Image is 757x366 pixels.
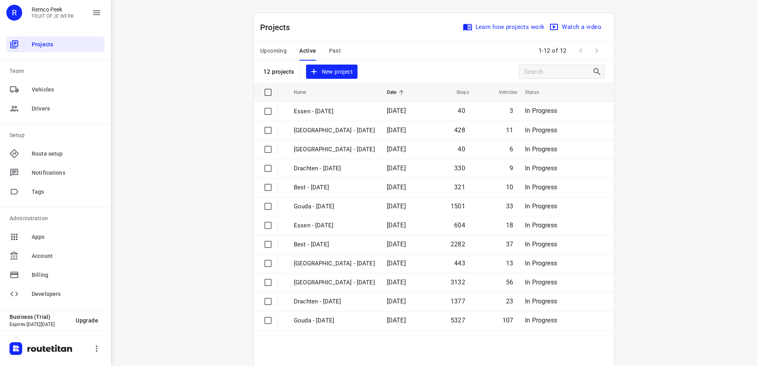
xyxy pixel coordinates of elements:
span: Account [32,252,101,260]
span: 604 [454,221,465,229]
button: Upgrade [69,313,105,328]
div: Route setup [6,146,105,162]
span: [DATE] [387,164,406,172]
span: 33 [506,202,513,210]
span: 443 [454,259,465,267]
span: In Progress [525,145,557,153]
span: In Progress [525,316,557,324]
span: In Progress [525,183,557,191]
span: 18 [506,221,513,229]
span: Developers [32,290,101,298]
div: Projects [6,36,105,52]
p: Drachten - Monday [294,297,375,306]
span: Stops [446,88,469,97]
span: In Progress [525,202,557,210]
span: Next Page [589,43,605,59]
span: 1-12 of 12 [535,42,570,59]
p: Zwolle - Monday [294,278,375,287]
span: Projects [32,40,101,49]
span: Previous Page [573,43,589,59]
span: 1377 [451,297,465,305]
span: [DATE] [387,278,406,286]
span: 10 [506,183,513,191]
span: New project [311,67,353,77]
span: Route setup [32,150,101,158]
span: Upgrade [76,317,98,324]
p: Remco Peek [32,6,74,13]
div: Vehicles [6,82,105,97]
span: [DATE] [387,202,406,210]
span: 56 [506,278,513,286]
p: Antwerpen - Tuesday [294,145,375,154]
span: 13 [506,259,513,267]
p: Expires [DATE][DATE] [10,322,69,327]
p: FRUIT OP JE WERK [32,13,74,19]
div: Account [6,248,105,264]
span: [DATE] [387,316,406,324]
span: Date [387,88,407,97]
span: In Progress [525,107,557,114]
span: 1501 [451,202,465,210]
span: Billing [32,271,101,279]
div: Drivers [6,101,105,116]
span: 40 [458,145,465,153]
p: Gouda - Monday [294,316,375,325]
p: Projects [260,21,297,33]
span: 40 [458,107,465,114]
span: 11 [506,126,513,134]
span: [DATE] [387,221,406,229]
span: Status [525,88,549,97]
p: Drachten - Tuesday [294,164,375,173]
span: 5327 [451,316,465,324]
span: Past [329,46,341,56]
span: Apps [32,233,101,241]
div: Apps [6,229,105,245]
p: Administration [10,214,105,223]
span: Tags [32,188,101,196]
p: Essen - Tuesday [294,107,375,116]
span: Name [294,88,317,97]
p: Gouda - Tuesday [294,202,375,211]
span: In Progress [525,297,557,305]
p: Best - Monday [294,240,375,249]
span: [DATE] [387,297,406,305]
div: Notifications [6,165,105,181]
p: Best - Tuesday [294,183,375,192]
span: 6 [510,145,513,153]
span: In Progress [525,126,557,134]
span: In Progress [525,164,557,172]
span: Upcoming [260,46,287,56]
span: Drivers [32,105,101,113]
span: In Progress [525,278,557,286]
span: 321 [454,183,465,191]
span: 9 [510,164,513,172]
p: Business (Trial) [10,314,69,320]
p: Setup [10,131,105,139]
span: In Progress [525,240,557,248]
p: Zwolle - Tuesday [294,126,375,135]
p: Team [10,67,105,75]
span: Vehicles [489,88,517,97]
span: Active [299,46,316,56]
p: Antwerpen - Monday [294,259,375,268]
span: 107 [502,316,514,324]
span: Vehicles [32,86,101,94]
span: 3 [510,107,513,114]
input: Search projects [524,66,592,78]
button: New project [306,65,358,79]
span: [DATE] [387,145,406,153]
span: In Progress [525,221,557,229]
span: 2282 [451,240,465,248]
span: 330 [454,164,465,172]
span: [DATE] [387,126,406,134]
span: 37 [506,240,513,248]
span: [DATE] [387,259,406,267]
span: Notifications [32,169,101,177]
span: [DATE] [387,107,406,114]
span: 428 [454,126,465,134]
p: Essen - Monday [294,221,375,230]
div: Developers [6,286,105,302]
div: Tags [6,184,105,200]
span: 23 [506,297,513,305]
span: [DATE] [387,240,406,248]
